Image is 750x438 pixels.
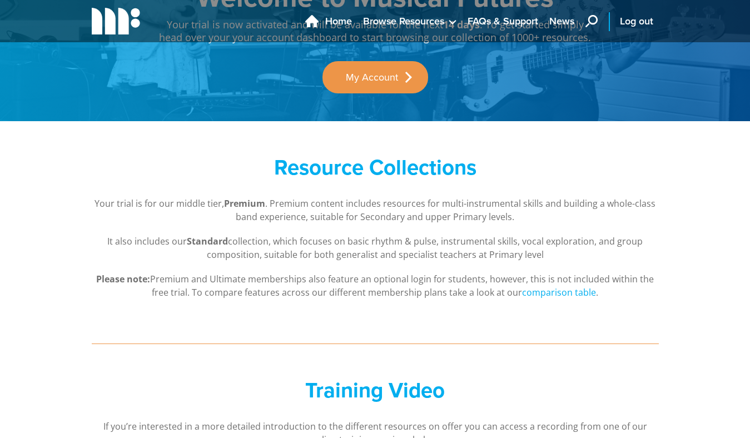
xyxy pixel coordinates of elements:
a: My Account [322,61,428,93]
span: FAQs & Support [468,14,538,29]
span: Home [325,14,352,29]
strong: Premium [224,197,265,210]
strong: Please note: [96,273,150,285]
strong: Standard [187,235,228,247]
a: comparison table [522,286,596,299]
p: It also includes our collection, which focuses on basic rhythm & pulse, instrumental skills, voca... [92,235,659,261]
p: Premium and Ultimate memberships also feature an optional login for students, however, this is no... [92,272,659,299]
p: Your trial is for our middle tier, . Premium content includes resources for multi-instrumental sk... [92,197,659,223]
span: Browse Resources [363,14,444,29]
h2: Training Video [158,377,592,403]
span: Log out [620,14,653,29]
span: News [549,14,574,29]
h2: Resource Collections [158,155,592,180]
